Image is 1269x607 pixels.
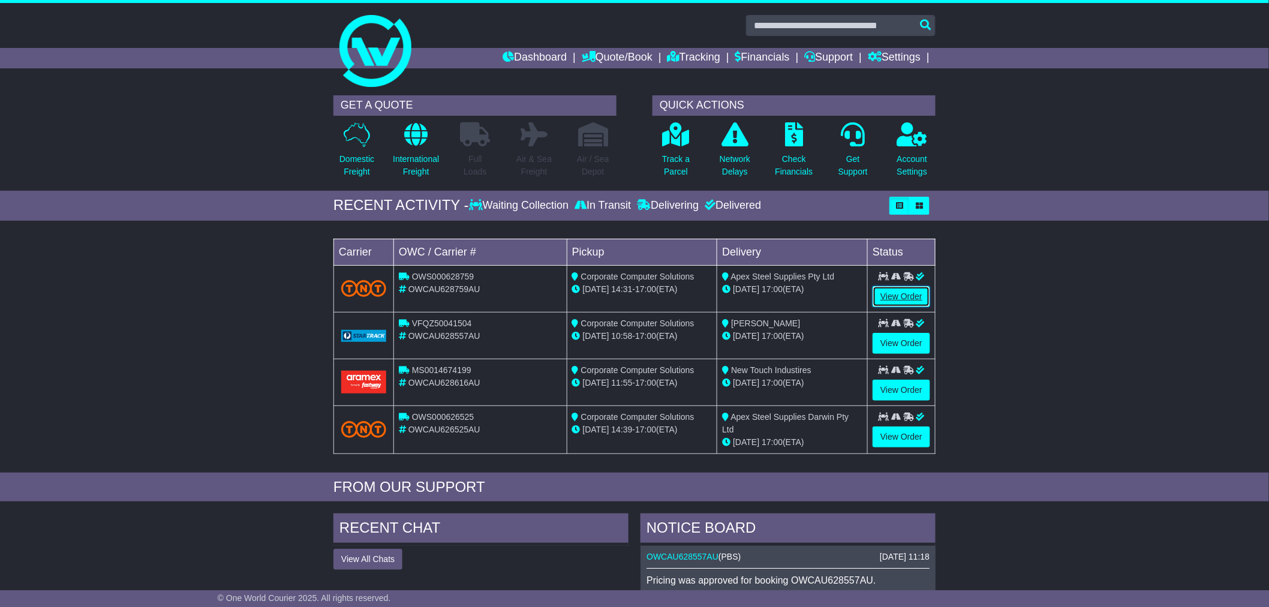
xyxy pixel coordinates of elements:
a: Tracking [667,48,720,68]
span: [DATE] [583,378,609,387]
span: [DATE] [733,331,759,341]
a: View Order [873,333,930,354]
div: - (ETA) [572,423,712,436]
p: Air / Sea Depot [577,153,609,178]
div: FROM OUR SUPPORT [333,479,936,496]
div: - (ETA) [572,330,712,342]
p: Pricing was approved for booking OWCAU628557AU. [646,575,930,586]
div: RECENT CHAT [333,513,629,546]
span: OWCAU626525AU [408,425,480,434]
span: VFQZ50041504 [412,318,472,328]
div: NOTICE BOARD [640,513,936,546]
span: 17:00 [762,437,783,447]
a: NetworkDelays [719,122,751,185]
a: Financials [735,48,790,68]
td: Pickup [567,239,717,265]
span: OWS000626525 [412,412,474,422]
p: Air & Sea Freight [516,153,552,178]
p: Domestic Freight [339,153,374,178]
img: Aramex.png [341,371,386,393]
a: Quote/Book [582,48,652,68]
div: GET A QUOTE [333,95,617,116]
a: View Order [873,286,930,307]
span: OWCAU628557AU [408,331,480,341]
span: © One World Courier 2025. All rights reserved. [218,593,391,603]
span: Corporate Computer Solutions [581,318,694,328]
div: - (ETA) [572,377,712,389]
span: MS0014674199 [412,365,471,375]
span: New Touch Industires [731,365,811,375]
p: Check Financials [775,153,813,178]
span: 17:00 [762,284,783,294]
span: 17:00 [635,425,656,434]
span: 17:00 [762,331,783,341]
span: Corporate Computer Solutions [581,365,694,375]
div: In Transit [572,199,634,212]
div: (ETA) [722,330,862,342]
p: Full Loads [460,153,490,178]
span: [DATE] [583,284,609,294]
div: QUICK ACTIONS [652,95,936,116]
a: DomesticFreight [339,122,375,185]
a: Dashboard [503,48,567,68]
img: TNT_Domestic.png [341,280,386,296]
div: (ETA) [722,377,862,389]
button: View All Chats [333,549,402,570]
span: [PERSON_NAME] [731,318,800,328]
span: 17:00 [635,378,656,387]
span: PBS [721,552,738,561]
span: [DATE] [583,331,609,341]
td: Carrier [334,239,394,265]
a: View Order [873,380,930,401]
span: 14:39 [612,425,633,434]
div: Delivering [634,199,702,212]
span: 10:58 [612,331,633,341]
p: International Freight [393,153,439,178]
p: Get Support [838,153,868,178]
a: View Order [873,426,930,447]
span: 17:00 [635,331,656,341]
span: Corporate Computer Solutions [581,272,694,281]
td: OWC / Carrier # [394,239,567,265]
div: (ETA) [722,436,862,449]
a: AccountSettings [897,122,928,185]
img: GetCarrierServiceLogo [341,330,386,342]
a: InternationalFreight [392,122,440,185]
a: GetSupport [838,122,868,185]
span: [DATE] [583,425,609,434]
div: [DATE] 11:18 [880,552,930,562]
a: Settings [868,48,921,68]
p: Account Settings [897,153,928,178]
div: - (ETA) [572,283,712,296]
span: [DATE] [733,284,759,294]
span: Apex Steel Supplies Darwin Pty Ltd [722,412,849,434]
span: 17:00 [635,284,656,294]
td: Status [868,239,936,265]
span: [DATE] [733,437,759,447]
a: Track aParcel [661,122,690,185]
span: Corporate Computer Solutions [581,412,694,422]
span: [DATE] [733,378,759,387]
div: Waiting Collection [469,199,572,212]
div: Delivered [702,199,761,212]
div: (ETA) [722,283,862,296]
img: TNT_Domestic.png [341,421,386,437]
a: OWCAU628557AU [646,552,718,561]
span: OWCAU628759AU [408,284,480,294]
a: CheckFinancials [775,122,814,185]
div: RECENT ACTIVITY - [333,197,469,214]
span: 14:31 [612,284,633,294]
p: Track a Parcel [662,153,690,178]
span: 17:00 [762,378,783,387]
span: 11:55 [612,378,633,387]
td: Delivery [717,239,868,265]
span: OWCAU628616AU [408,378,480,387]
a: Support [805,48,853,68]
div: ( ) [646,552,930,562]
span: Apex Steel Supplies Pty Ltd [731,272,835,281]
p: Network Delays [720,153,750,178]
span: OWS000628759 [412,272,474,281]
